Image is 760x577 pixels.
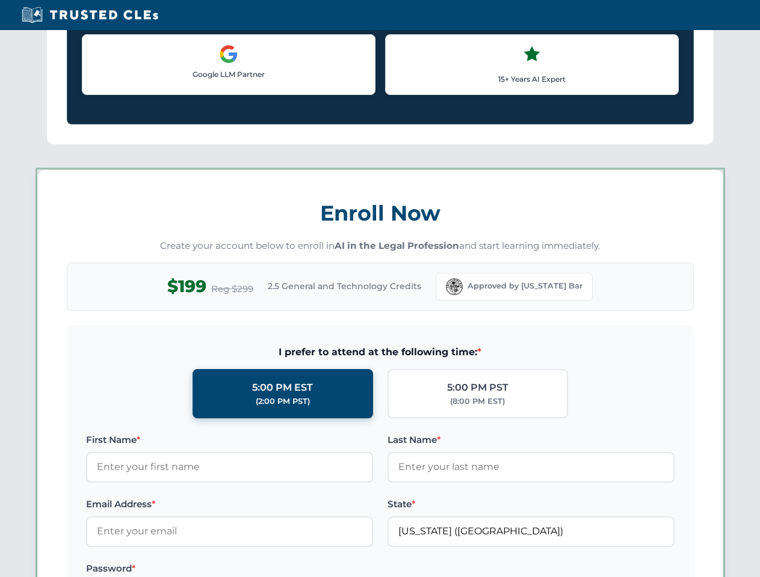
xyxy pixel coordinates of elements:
label: Last Name [388,433,675,447]
label: Email Address [86,497,373,511]
input: Enter your last name [388,452,675,482]
div: 5:00 PM PST [447,380,508,395]
div: (8:00 PM EST) [450,395,505,408]
img: Trusted CLEs [18,6,162,24]
label: State [388,497,675,511]
p: 15+ Years AI Expert [395,73,669,85]
label: Password [86,561,373,576]
input: Enter your email [86,516,373,546]
span: Reg $299 [211,282,253,296]
span: 2.5 General and Technology Credits [268,279,421,293]
img: Florida Bar [446,278,463,295]
input: Florida (FL) [388,516,675,546]
p: Create your account below to enroll in and start learning immediately. [67,239,694,253]
strong: AI in the Legal Profession [335,240,459,251]
input: Enter your first name [86,452,373,482]
label: First Name [86,433,373,447]
span: I prefer to attend at the following time: [86,344,675,360]
p: Google LLM Partner [92,69,365,80]
img: Google [219,44,238,64]
span: Approved by [US_STATE] Bar [468,280,582,292]
div: (2:00 PM PST) [256,395,310,408]
div: 5:00 PM EST [252,380,313,395]
span: $199 [167,273,206,300]
h3: Enroll Now [67,194,694,232]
